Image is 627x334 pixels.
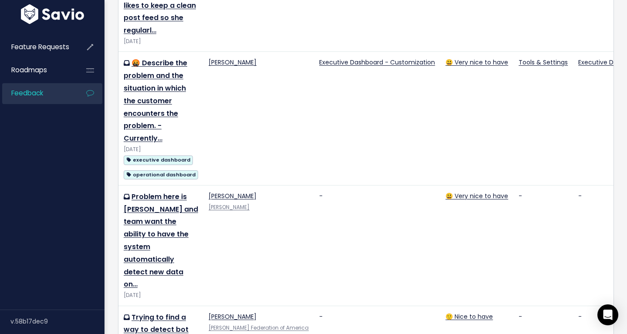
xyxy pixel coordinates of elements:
[445,192,508,200] a: 😃 Very nice to have
[597,304,618,325] div: Open Intercom Messenger
[314,185,440,306] td: -
[2,83,72,103] a: Feedback
[209,312,256,321] a: [PERSON_NAME]
[445,312,493,321] a: 🙂 Nice to have
[124,291,198,300] div: [DATE]
[209,192,256,200] a: [PERSON_NAME]
[519,58,568,67] a: Tools & Settings
[10,310,104,333] div: v.58b17dec9
[124,37,198,46] div: [DATE]
[124,170,198,179] span: operational dashboard
[124,145,198,154] div: [DATE]
[124,58,187,143] a: 🤬 Describe the problem and the situation in which the customer encounters the problem. -Currently…
[11,88,43,98] span: Feedback
[124,155,193,165] span: executive dashboard
[11,42,69,51] span: Feature Requests
[124,169,198,180] a: operational dashboard
[124,154,193,165] a: executive dashboard
[513,185,573,306] td: -
[124,192,198,290] a: Problem here is [PERSON_NAME] and team want the ability to have the system automatically detect n...
[319,58,435,67] a: Executive Dashboard - Customization
[209,204,249,211] a: [PERSON_NAME]
[2,60,72,80] a: Roadmaps
[209,324,309,331] a: [PERSON_NAME] Federation of America
[19,4,86,24] img: logo-white.9d6f32f41409.svg
[2,37,72,57] a: Feature Requests
[209,58,256,67] a: [PERSON_NAME]
[11,65,47,74] span: Roadmaps
[445,58,508,67] a: 😃 Very nice to have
